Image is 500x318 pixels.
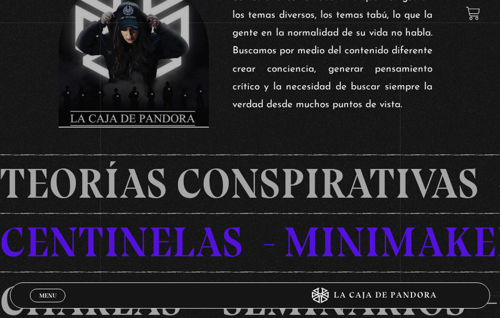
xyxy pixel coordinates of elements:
[36,301,60,309] span: Cerrar
[39,292,57,299] span: Menu
[466,6,480,20] a: View your shopping cart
